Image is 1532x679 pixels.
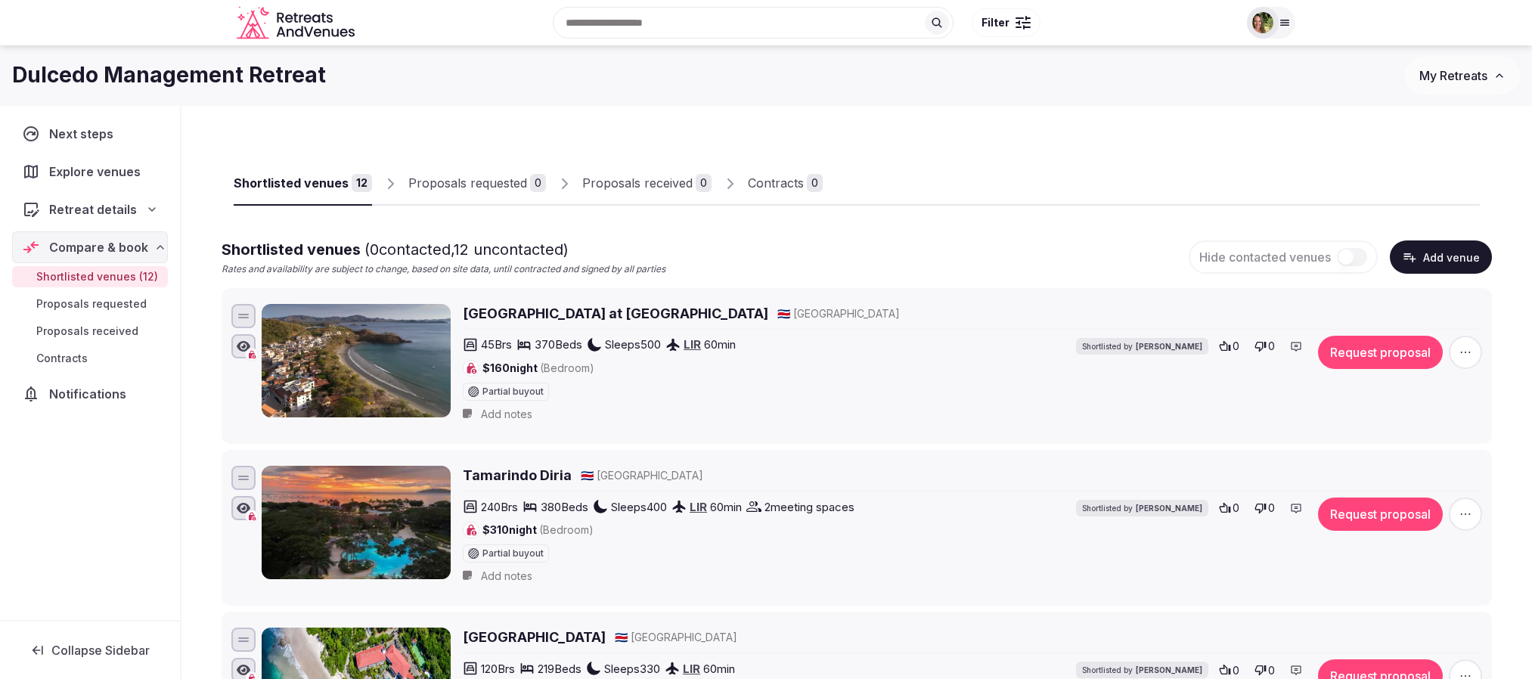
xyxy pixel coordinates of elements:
span: [PERSON_NAME] [1136,341,1202,352]
span: Contracts [36,351,88,366]
span: 240 Brs [481,499,518,515]
a: LIR [683,662,700,676]
span: Partial buyout [482,387,544,396]
span: 370 Beds [535,336,582,352]
svg: Retreats and Venues company logo [237,6,358,40]
a: Contracts0 [748,162,823,206]
a: LIR [684,337,701,352]
span: Partial buyout [482,549,544,558]
span: ( 0 contacted, 12 uncontacted) [364,240,569,259]
span: Shortlisted venues [222,240,569,259]
span: Next steps [49,125,119,143]
span: 120 Brs [481,661,515,677]
span: My Retreats [1419,68,1487,83]
span: Notifications [49,385,132,403]
span: 2 meeting spaces [764,499,854,515]
span: Shortlisted venues (12) [36,269,158,284]
span: 380 Beds [541,499,588,515]
button: My Retreats [1405,57,1520,95]
span: Hide contacted venues [1199,250,1331,265]
a: [GEOGRAPHIC_DATA] [463,628,606,646]
span: Retreat details [49,200,137,219]
a: Proposals received0 [582,162,712,206]
div: 0 [696,174,712,192]
a: Proposals requested0 [408,162,546,206]
span: 🇨🇷 [615,631,628,643]
span: 60 min [710,499,742,515]
span: 0 [1233,501,1239,516]
span: Add notes [481,407,532,422]
span: 45 Brs [481,336,512,352]
a: Proposals received [12,321,168,342]
button: 0 [1250,498,1279,519]
span: 0 [1268,501,1275,516]
button: 🇨🇷 [777,306,790,321]
span: $310 night [482,522,594,538]
img: Tamarindo Diria [262,466,451,579]
div: 0 [807,174,823,192]
a: Contracts [12,348,168,369]
button: 0 [1214,336,1244,357]
a: Notifications [12,378,168,410]
button: 🇨🇷 [615,630,628,645]
button: 🇨🇷 [581,468,594,483]
span: 219 Beds [538,661,581,677]
span: Add notes [481,569,532,584]
span: (Bedroom) [539,523,594,536]
span: 0 [1233,339,1239,354]
span: [GEOGRAPHIC_DATA] [597,468,703,483]
span: [PERSON_NAME] [1136,665,1202,675]
div: Proposals requested [408,174,527,192]
span: 0 [1268,339,1275,354]
button: 0 [1214,498,1244,519]
span: Sleeps 400 [611,499,667,515]
button: Request proposal [1318,498,1443,531]
button: Request proposal [1318,336,1443,369]
span: Filter [982,15,1009,30]
span: Explore venues [49,163,147,181]
button: Add venue [1390,240,1492,274]
span: 🇨🇷 [581,469,594,482]
div: Shortlisted venues [234,174,349,192]
a: Visit the homepage [237,6,358,40]
a: [GEOGRAPHIC_DATA] at [GEOGRAPHIC_DATA] [463,304,768,323]
div: 0 [530,174,546,192]
a: Next steps [12,118,168,150]
div: Shortlisted by [1076,338,1208,355]
span: Proposals requested [36,296,147,312]
span: [GEOGRAPHIC_DATA] [793,306,900,321]
span: Compare & book [49,238,148,256]
a: Shortlisted venues12 [234,162,372,206]
a: Tamarindo Diria [463,466,572,485]
span: 60 min [703,661,735,677]
p: Rates and availability are subject to change, based on site data, until contracted and signed by ... [222,263,665,276]
div: Shortlisted by [1076,662,1208,678]
div: 12 [352,174,372,192]
span: $160 night [482,361,594,376]
span: Sleeps 330 [604,661,660,677]
span: (Bedroom) [540,361,594,374]
div: Shortlisted by [1076,500,1208,516]
span: 60 min [704,336,736,352]
span: [PERSON_NAME] [1136,503,1202,513]
button: Filter [972,8,1040,37]
span: [GEOGRAPHIC_DATA] [631,630,737,645]
button: 0 [1250,336,1279,357]
a: Shortlisted venues (12) [12,266,168,287]
img: Santarena Hotel at Las Catalinas [262,304,451,417]
span: Sleeps 500 [605,336,661,352]
a: Explore venues [12,156,168,188]
a: Proposals requested [12,293,168,315]
span: 0 [1233,663,1239,678]
div: Proposals received [582,174,693,192]
h1: Dulcedo Management Retreat [12,60,326,90]
img: Shay Tippie [1252,12,1273,33]
div: Contracts [748,174,804,192]
button: Collapse Sidebar [12,634,168,667]
a: LIR [690,500,707,514]
span: 0 [1268,663,1275,678]
span: 🇨🇷 [777,307,790,320]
